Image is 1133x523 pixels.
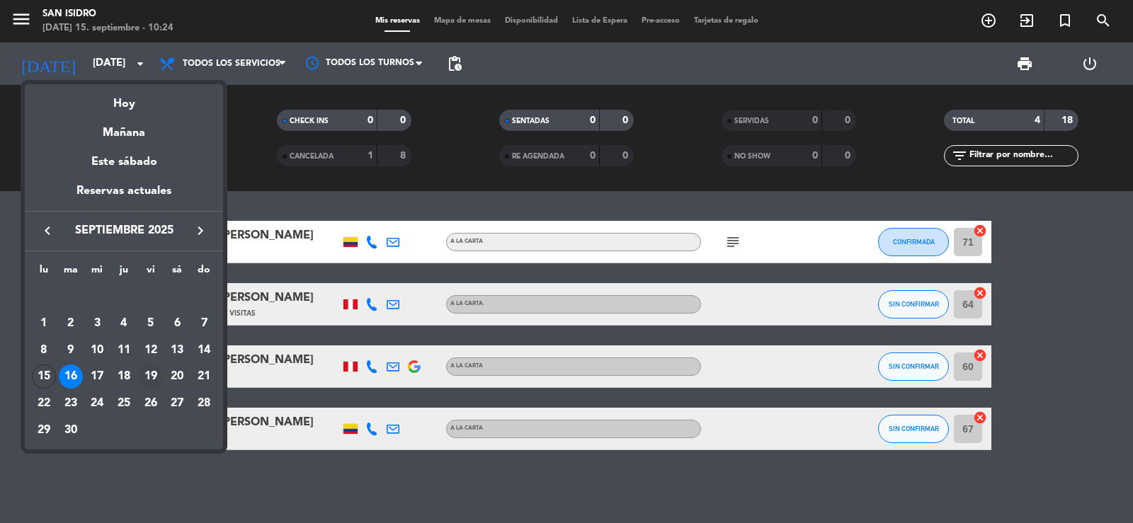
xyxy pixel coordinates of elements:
div: 19 [139,364,163,389]
td: 17 de septiembre de 2025 [84,363,110,390]
div: 21 [192,364,216,389]
div: 27 [165,391,189,415]
div: 12 [139,338,163,362]
td: 19 de septiembre de 2025 [137,363,164,390]
div: 2 [59,311,83,335]
td: 13 de septiembre de 2025 [164,337,191,364]
div: 28 [192,391,216,415]
button: keyboard_arrow_left [35,222,60,240]
i: keyboard_arrow_right [192,222,209,239]
td: 14 de septiembre de 2025 [190,337,217,364]
td: 18 de septiembre de 2025 [110,363,137,390]
div: 30 [59,418,83,442]
div: 10 [85,338,109,362]
i: keyboard_arrow_left [39,222,56,239]
td: 23 de septiembre de 2025 [57,390,84,417]
td: 7 de septiembre de 2025 [190,310,217,337]
td: 26 de septiembre de 2025 [137,390,164,417]
td: 15 de septiembre de 2025 [30,363,57,390]
div: 6 [165,311,189,335]
div: 7 [192,311,216,335]
div: 16 [59,364,83,389]
div: 3 [85,311,109,335]
td: 22 de septiembre de 2025 [30,390,57,417]
span: septiembre 2025 [60,222,188,240]
td: 29 de septiembre de 2025 [30,417,57,444]
td: 2 de septiembre de 2025 [57,310,84,337]
div: 1 [32,311,56,335]
div: 24 [85,391,109,415]
div: 4 [112,311,136,335]
td: 25 de septiembre de 2025 [110,390,137,417]
div: 14 [192,338,216,362]
div: Reservas actuales [25,182,223,211]
div: 13 [165,338,189,362]
div: 15 [32,364,56,389]
div: 23 [59,391,83,415]
td: 11 de septiembre de 2025 [110,337,137,364]
th: viernes [137,262,164,284]
div: 25 [112,391,136,415]
div: 9 [59,338,83,362]
div: 17 [85,364,109,389]
td: 16 de septiembre de 2025 [57,363,84,390]
td: 12 de septiembre de 2025 [137,337,164,364]
td: SEP. [30,283,217,310]
th: miércoles [84,262,110,284]
td: 8 de septiembre de 2025 [30,337,57,364]
td: 10 de septiembre de 2025 [84,337,110,364]
td: 30 de septiembre de 2025 [57,417,84,444]
td: 5 de septiembre de 2025 [137,310,164,337]
td: 21 de septiembre de 2025 [190,363,217,390]
td: 9 de septiembre de 2025 [57,337,84,364]
div: 26 [139,391,163,415]
div: 29 [32,418,56,442]
td: 6 de septiembre de 2025 [164,310,191,337]
td: 4 de septiembre de 2025 [110,310,137,337]
th: sábado [164,262,191,284]
div: 11 [112,338,136,362]
td: 28 de septiembre de 2025 [190,390,217,417]
td: 27 de septiembre de 2025 [164,390,191,417]
button: keyboard_arrow_right [188,222,213,240]
div: Este sábado [25,142,223,182]
td: 20 de septiembre de 2025 [164,363,191,390]
th: jueves [110,262,137,284]
th: lunes [30,262,57,284]
td: 1 de septiembre de 2025 [30,310,57,337]
td: 24 de septiembre de 2025 [84,390,110,417]
div: Mañana [25,113,223,142]
div: 20 [165,364,189,389]
div: 18 [112,364,136,389]
div: Hoy [25,84,223,113]
th: domingo [190,262,217,284]
div: 8 [32,338,56,362]
div: 22 [32,391,56,415]
th: martes [57,262,84,284]
div: 5 [139,311,163,335]
td: 3 de septiembre de 2025 [84,310,110,337]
